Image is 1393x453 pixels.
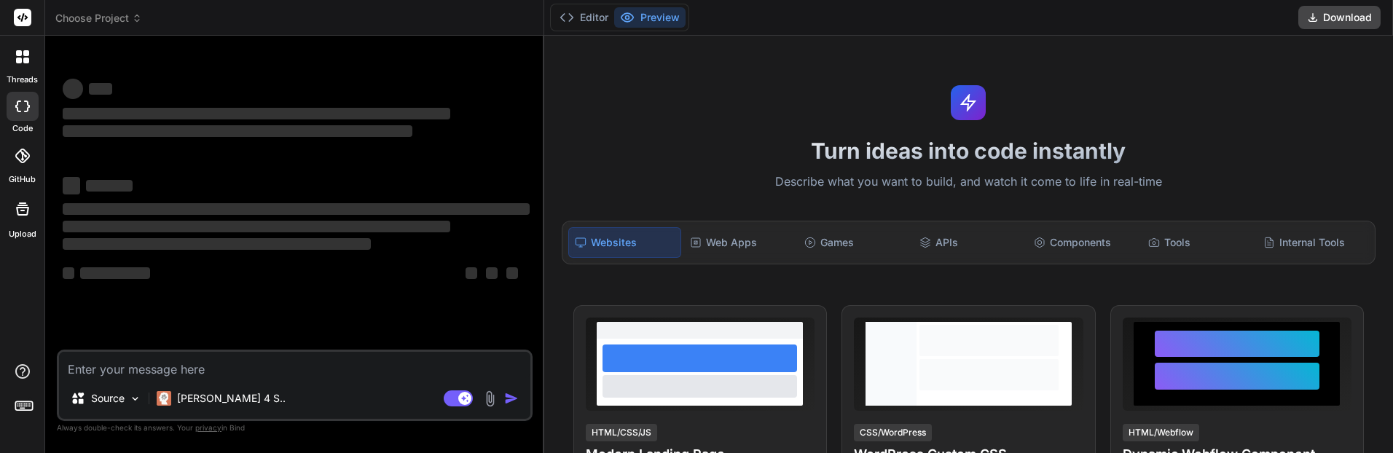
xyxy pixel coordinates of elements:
[80,267,150,279] span: ‌
[614,7,686,28] button: Preview
[553,173,1385,192] p: Describe what you want to build, and watch it come to life in real-time
[553,138,1385,164] h1: Turn ideas into code instantly
[1142,227,1254,258] div: Tools
[9,173,36,186] label: GitHub
[1028,227,1139,258] div: Components
[482,390,498,407] img: attachment
[63,238,371,250] span: ‌
[914,227,1025,258] div: APIs
[63,221,450,232] span: ‌
[568,227,681,258] div: Websites
[12,122,33,135] label: code
[63,125,412,137] span: ‌
[129,393,141,405] img: Pick Models
[7,74,38,86] label: threads
[554,7,614,28] button: Editor
[798,227,910,258] div: Games
[177,391,286,406] p: [PERSON_NAME] 4 S..
[586,424,657,441] div: HTML/CSS/JS
[89,83,112,95] span: ‌
[63,203,530,215] span: ‌
[1298,6,1381,29] button: Download
[55,11,142,25] span: Choose Project
[854,424,932,441] div: CSS/WordPress
[63,177,80,194] span: ‌
[1257,227,1369,258] div: Internal Tools
[157,391,171,406] img: Claude 4 Sonnet
[91,391,125,406] p: Source
[63,267,74,279] span: ‌
[63,79,83,99] span: ‌
[195,423,221,432] span: privacy
[504,391,519,406] img: icon
[86,180,133,192] span: ‌
[63,108,450,119] span: ‌
[486,267,498,279] span: ‌
[684,227,796,258] div: Web Apps
[466,267,477,279] span: ‌
[57,421,533,435] p: Always double-check its answers. Your in Bind
[506,267,518,279] span: ‌
[1123,424,1199,441] div: HTML/Webflow
[9,228,36,240] label: Upload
